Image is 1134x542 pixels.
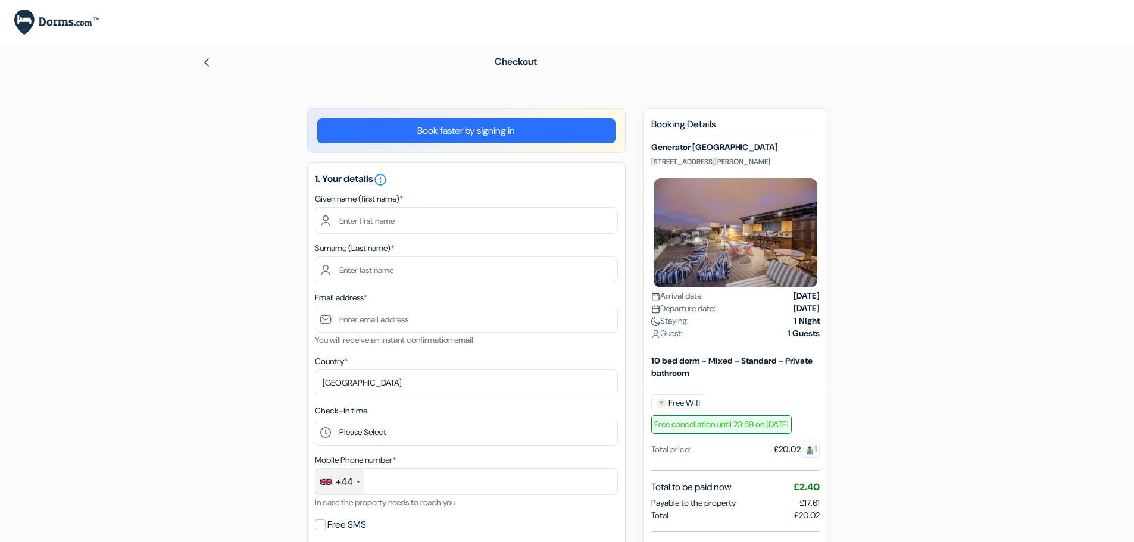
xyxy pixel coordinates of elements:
[651,394,705,412] span: Free Wifi
[651,290,703,302] span: Arrival date:
[315,292,367,304] label: Email address
[651,317,660,326] img: moon.svg
[315,256,618,283] input: Enter last name
[788,327,820,340] strong: 1 Guests
[651,330,660,339] img: user_icon.svg
[651,443,691,456] div: Total price:
[317,118,616,143] a: Book faster by signing in
[794,302,820,315] strong: [DATE]
[315,405,367,417] label: Check-in time
[336,475,353,489] div: +44
[315,306,618,333] input: Enter email address
[651,118,820,137] h5: Booking Details
[651,305,660,314] img: calendar.svg
[373,173,388,187] i: error_outline
[315,207,618,234] input: Enter first name
[657,399,666,408] img: free_wifi.svg
[794,509,820,522] span: £20.02
[315,497,455,507] small: In case the property needs to reach you
[794,481,820,493] span: £2.40
[315,469,364,494] div: United Kingdom: +44
[651,497,736,509] span: Payable to the property
[801,441,820,458] span: 1
[202,58,211,67] img: left_arrow.svg
[651,302,716,315] span: Departure date:
[774,443,820,456] div: £20.02
[651,415,792,434] span: Free cancellation until 23:59 on [DATE]
[651,315,689,327] span: Staying:
[327,516,366,533] label: Free SMS
[315,173,618,187] h5: 1. Your details
[794,315,820,327] strong: 1 Night
[651,292,660,301] img: calendar.svg
[651,509,668,522] span: Total
[799,497,820,508] span: £17.61
[805,446,814,455] img: guest.svg
[315,242,394,255] label: Surname (Last name)
[651,142,820,152] h5: Generator [GEOGRAPHIC_DATA]
[495,55,537,68] span: Checkout
[315,355,348,368] label: Country
[651,327,683,340] span: Guest:
[651,355,813,378] b: 10 bed dorm - Mixed - Standard - Private bathroom
[373,173,388,185] a: error_outline
[651,157,820,167] p: [STREET_ADDRESS][PERSON_NAME]
[794,290,820,302] strong: [DATE]
[315,193,403,205] label: Given name (first name)
[651,480,732,494] span: Total to be paid now
[14,10,99,35] img: Dorms.com
[315,334,473,345] small: You will receive an instant confirmation email
[315,454,396,466] label: Mobile Phone number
